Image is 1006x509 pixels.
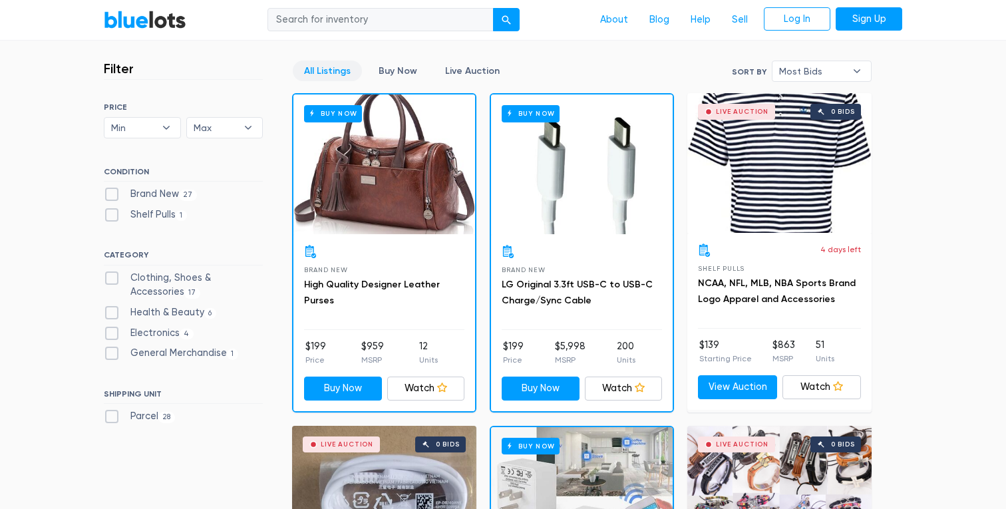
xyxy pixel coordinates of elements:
a: Buy Now [367,61,428,81]
a: About [589,7,639,33]
li: $199 [305,339,326,366]
a: Watch [387,377,465,401]
label: Brand New [104,187,197,202]
h6: CONDITION [104,167,263,182]
div: Live Auction [716,441,768,448]
span: 1 [227,349,238,359]
h6: Buy Now [502,438,560,454]
a: Sign Up [836,7,902,31]
h3: Filter [104,61,134,77]
label: Parcel [104,409,175,424]
label: Electronics [104,326,194,341]
input: Search for inventory [267,8,494,32]
a: Blog [639,7,680,33]
a: Buy Now [491,94,673,234]
a: Buy Now [304,377,382,401]
span: Most Bids [779,61,846,81]
span: Max [194,118,238,138]
label: Shelf Pulls [104,208,187,222]
a: Watch [782,375,862,399]
span: Shelf Pulls [698,265,745,272]
li: $959 [361,339,384,366]
div: 0 bids [831,441,855,448]
div: Live Auction [321,441,373,448]
a: Buy Now [502,377,580,401]
span: Brand New [502,266,545,273]
b: ▾ [152,118,180,138]
li: 12 [419,339,438,366]
span: Brand New [304,266,347,273]
span: 6 [204,308,216,319]
p: Units [816,353,834,365]
p: Starting Price [699,353,752,365]
a: Watch [585,377,663,401]
h6: Buy Now [502,105,560,122]
a: Sell [721,7,758,33]
li: 200 [617,339,635,366]
label: Sort By [732,66,766,78]
li: 51 [816,338,834,365]
li: $863 [772,338,795,365]
h6: CATEGORY [104,250,263,265]
span: 1 [176,210,187,221]
div: 0 bids [436,441,460,448]
a: View Auction [698,375,777,399]
label: General Merchandise [104,346,238,361]
div: 0 bids [831,108,855,115]
span: 4 [180,329,194,339]
span: 28 [158,412,175,423]
p: MSRP [555,354,586,366]
span: Min [111,118,155,138]
a: LG Original 3.3ft USB-C to USB-C Charge/Sync Cable [502,279,653,306]
a: All Listings [293,61,362,81]
p: Units [419,354,438,366]
p: Units [617,354,635,366]
a: Log In [764,7,830,31]
a: BlueLots [104,10,186,29]
h6: Buy Now [304,105,362,122]
a: NCAA, NFL, MLB, NBA Sports Brand Logo Apparel and Accessories [698,277,856,305]
p: MSRP [772,353,795,365]
label: Clothing, Shoes & Accessories [104,271,263,299]
b: ▾ [843,61,871,81]
p: Price [305,354,326,366]
li: $199 [503,339,524,366]
b: ▾ [234,118,262,138]
p: MSRP [361,354,384,366]
li: $5,998 [555,339,586,366]
li: $139 [699,338,752,365]
a: High Quality Designer Leather Purses [304,279,440,306]
p: Price [503,354,524,366]
a: Live Auction 0 bids [687,93,872,233]
a: Live Auction [434,61,511,81]
p: 4 days left [820,244,861,255]
h6: SHIPPING UNIT [104,389,263,404]
label: Health & Beauty [104,305,216,320]
div: Live Auction [716,108,768,115]
a: Help [680,7,721,33]
h6: PRICE [104,102,263,112]
span: 27 [179,190,197,200]
span: 17 [184,288,200,299]
a: Buy Now [293,94,475,234]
